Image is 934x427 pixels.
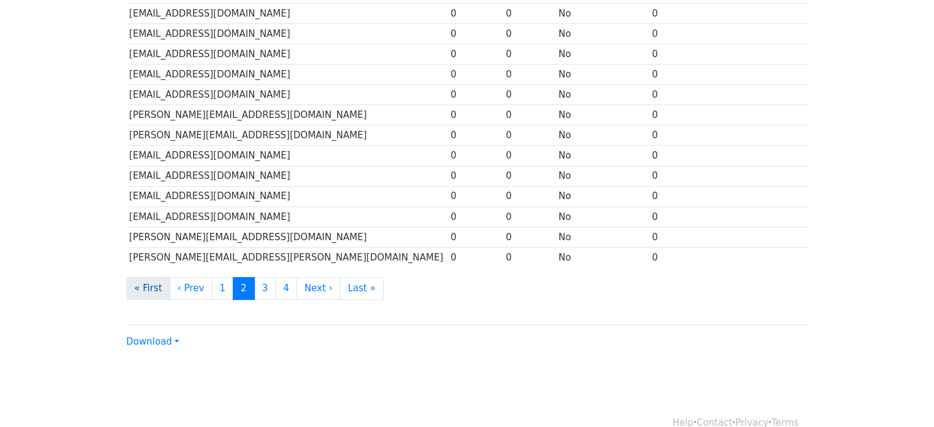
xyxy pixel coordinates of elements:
[649,105,733,125] td: 0
[212,277,234,300] a: 1
[448,85,503,105] td: 0
[556,166,649,186] td: No
[649,65,733,85] td: 0
[340,277,383,300] a: Last »
[649,44,733,64] td: 0
[126,105,448,125] td: [PERSON_NAME][EMAIL_ADDRESS][DOMAIN_NAME]
[126,125,448,146] td: [PERSON_NAME][EMAIL_ADDRESS][DOMAIN_NAME]
[448,105,503,125] td: 0
[448,206,503,227] td: 0
[503,146,556,166] td: 0
[126,227,448,247] td: [PERSON_NAME][EMAIL_ADDRESS][DOMAIN_NAME]
[649,125,733,146] td: 0
[503,186,556,206] td: 0
[275,277,297,300] a: 4
[254,277,276,300] a: 3
[233,277,255,300] a: 2
[556,65,649,85] td: No
[556,44,649,64] td: No
[503,65,556,85] td: 0
[297,277,341,300] a: Next ›
[126,85,448,105] td: [EMAIL_ADDRESS][DOMAIN_NAME]
[126,44,448,64] td: [EMAIL_ADDRESS][DOMAIN_NAME]
[448,247,503,267] td: 0
[649,23,733,44] td: 0
[556,85,649,105] td: No
[126,206,448,227] td: [EMAIL_ADDRESS][DOMAIN_NAME]
[169,277,212,300] a: ‹ Prev
[126,65,448,85] td: [EMAIL_ADDRESS][DOMAIN_NAME]
[448,44,503,64] td: 0
[649,206,733,227] td: 0
[503,23,556,44] td: 0
[503,166,556,186] td: 0
[503,227,556,247] td: 0
[126,3,448,23] td: [EMAIL_ADDRESS][DOMAIN_NAME]
[448,186,503,206] td: 0
[126,277,171,300] a: « First
[503,44,556,64] td: 0
[556,23,649,44] td: No
[556,247,649,267] td: No
[649,3,733,23] td: 0
[556,227,649,247] td: No
[649,186,733,206] td: 0
[556,125,649,146] td: No
[556,146,649,166] td: No
[649,227,733,247] td: 0
[448,65,503,85] td: 0
[649,146,733,166] td: 0
[503,85,556,105] td: 0
[649,166,733,186] td: 0
[503,247,556,267] td: 0
[126,247,448,267] td: [PERSON_NAME][EMAIL_ADDRESS][PERSON_NAME][DOMAIN_NAME]
[126,186,448,206] td: [EMAIL_ADDRESS][DOMAIN_NAME]
[873,368,934,427] iframe: Chat Widget
[503,3,556,23] td: 0
[503,105,556,125] td: 0
[556,206,649,227] td: No
[556,105,649,125] td: No
[448,227,503,247] td: 0
[126,336,179,347] a: Download
[448,125,503,146] td: 0
[126,166,448,186] td: [EMAIL_ADDRESS][DOMAIN_NAME]
[448,3,503,23] td: 0
[556,3,649,23] td: No
[649,85,733,105] td: 0
[873,368,934,427] div: Widget de chat
[448,146,503,166] td: 0
[126,146,448,166] td: [EMAIL_ADDRESS][DOMAIN_NAME]
[448,166,503,186] td: 0
[503,125,556,146] td: 0
[448,23,503,44] td: 0
[126,23,448,44] td: [EMAIL_ADDRESS][DOMAIN_NAME]
[649,247,733,267] td: 0
[503,206,556,227] td: 0
[556,186,649,206] td: No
